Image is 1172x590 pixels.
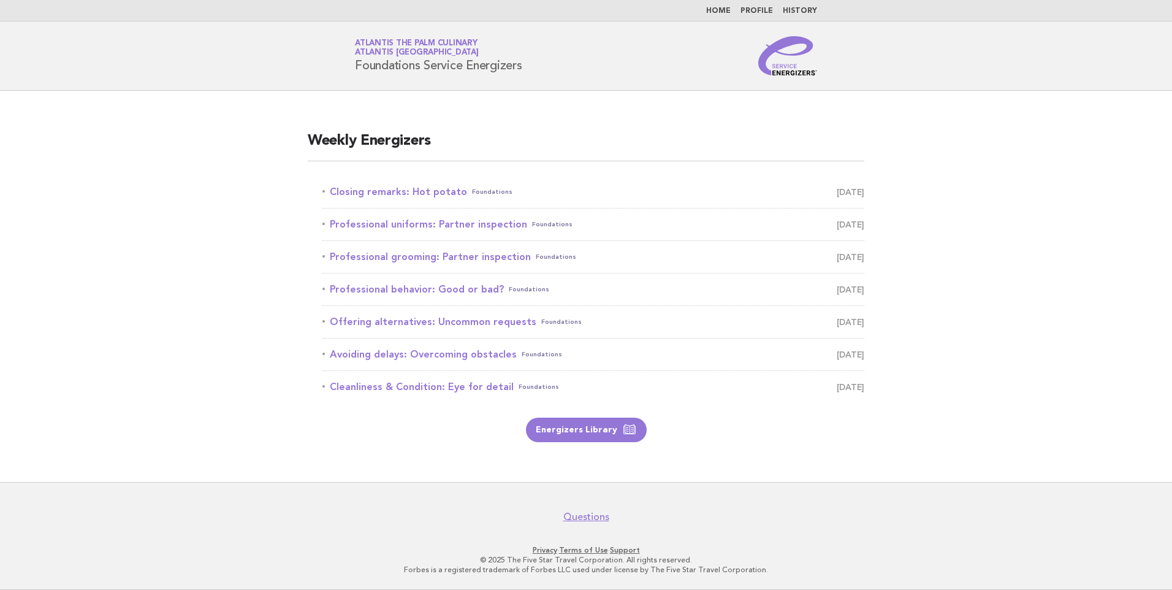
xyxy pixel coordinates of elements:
[322,183,864,201] a: Closing remarks: Hot potatoFoundations [DATE]
[526,418,647,442] a: Energizers Library
[532,216,573,233] span: Foundations
[837,183,864,201] span: [DATE]
[519,378,559,396] span: Foundations
[522,346,562,363] span: Foundations
[322,378,864,396] a: Cleanliness & Condition: Eye for detailFoundations [DATE]
[837,378,864,396] span: [DATE]
[837,248,864,266] span: [DATE]
[211,555,961,565] p: © 2025 The Five Star Travel Corporation. All rights reserved.
[706,7,731,15] a: Home
[355,40,522,72] h1: Foundations Service Energizers
[472,183,512,201] span: Foundations
[541,313,582,331] span: Foundations
[563,511,609,523] a: Questions
[308,131,864,161] h2: Weekly Energizers
[322,216,864,233] a: Professional uniforms: Partner inspectionFoundations [DATE]
[837,216,864,233] span: [DATE]
[211,545,961,555] p: · ·
[783,7,817,15] a: History
[837,346,864,363] span: [DATE]
[559,546,608,554] a: Terms of Use
[509,281,549,298] span: Foundations
[322,313,864,331] a: Offering alternatives: Uncommon requestsFoundations [DATE]
[322,281,864,298] a: Professional behavior: Good or bad?Foundations [DATE]
[536,248,576,266] span: Foundations
[758,36,817,75] img: Service Energizers
[322,346,864,363] a: Avoiding delays: Overcoming obstaclesFoundations [DATE]
[533,546,557,554] a: Privacy
[837,281,864,298] span: [DATE]
[740,7,773,15] a: Profile
[837,313,864,331] span: [DATE]
[610,546,640,554] a: Support
[355,39,479,56] a: Atlantis The Palm CulinaryAtlantis [GEOGRAPHIC_DATA]
[322,248,864,266] a: Professional grooming: Partner inspectionFoundations [DATE]
[211,565,961,575] p: Forbes is a registered trademark of Forbes LLC used under license by The Five Star Travel Corpora...
[355,49,479,57] span: Atlantis [GEOGRAPHIC_DATA]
